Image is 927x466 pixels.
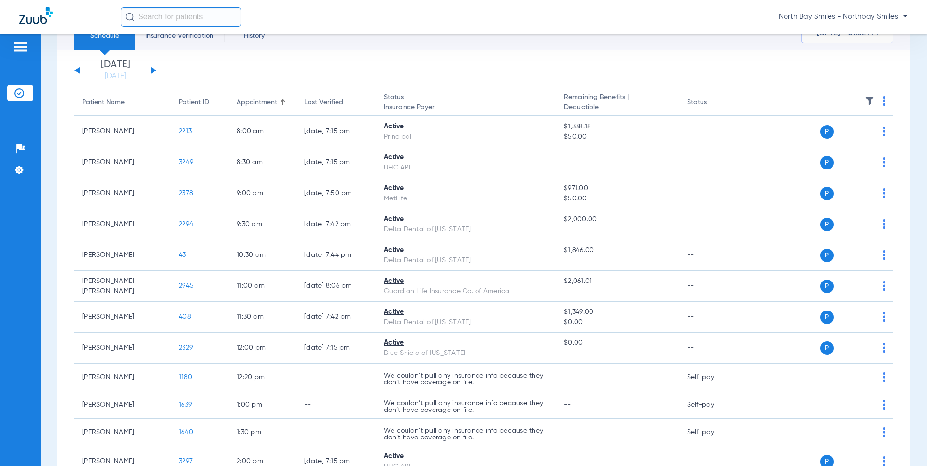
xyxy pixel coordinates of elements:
span: $1,846.00 [564,245,671,255]
td: 9:00 AM [229,178,296,209]
td: -- [679,116,744,147]
img: group-dot-blue.svg [883,400,885,410]
td: [PERSON_NAME] [74,240,171,271]
img: group-dot-blue.svg [883,312,885,322]
div: Guardian Life Insurance Co. of America [384,286,548,297]
span: P [820,249,834,262]
td: [PERSON_NAME] [74,391,171,419]
span: P [820,311,834,324]
td: -- [679,240,744,271]
span: $0.00 [564,317,671,327]
span: 3249 [179,159,193,166]
span: 1639 [179,401,192,408]
p: We couldn’t pull any insurance info because they don’t have coverage on file. [384,400,548,413]
img: Zuub Logo [19,7,53,24]
td: -- [679,209,744,240]
td: -- [296,364,376,391]
td: -- [679,271,744,302]
img: group-dot-blue.svg [883,157,885,167]
td: [PERSON_NAME] [74,364,171,391]
div: Active [384,276,548,286]
img: filter.svg [865,96,874,106]
td: -- [679,147,744,178]
th: Remaining Benefits | [556,89,679,116]
span: Insurance Payer [384,102,548,113]
span: Insurance Verification [142,31,217,41]
span: -- [564,255,671,266]
span: -- [564,401,571,408]
td: [DATE] 7:15 PM [296,116,376,147]
span: $2,061.01 [564,276,671,286]
td: -- [296,391,376,419]
span: P [820,341,834,355]
span: $1,349.00 [564,307,671,317]
td: [PERSON_NAME] [74,209,171,240]
td: [DATE] 7:15 PM [296,147,376,178]
div: Appointment [237,98,289,108]
div: MetLife [384,194,548,204]
td: [DATE] 7:15 PM [296,333,376,364]
span: 408 [179,313,191,320]
div: Delta Dental of [US_STATE] [384,225,548,235]
td: [DATE] 7:50 PM [296,178,376,209]
span: 2329 [179,344,193,351]
li: [DATE] [86,60,144,81]
div: Delta Dental of [US_STATE] [384,317,548,327]
div: Active [384,122,548,132]
td: -- [679,333,744,364]
span: P [820,156,834,169]
div: Blue Shield of [US_STATE] [384,348,548,358]
p: We couldn’t pull any insurance info because they don’t have coverage on file. [384,372,548,386]
span: P [820,187,834,200]
div: Patient Name [82,98,163,108]
td: [DATE] 7:44 PM [296,240,376,271]
div: Active [384,245,548,255]
td: 10:30 AM [229,240,296,271]
img: group-dot-blue.svg [883,219,885,229]
td: 1:00 PM [229,391,296,419]
td: Self-pay [679,391,744,419]
span: North Bay Smiles - Northbay Smiles [779,12,908,22]
span: -- [564,159,571,166]
img: group-dot-blue.svg [883,281,885,291]
span: 1640 [179,429,193,436]
img: group-dot-blue.svg [883,250,885,260]
img: group-dot-blue.svg [883,96,885,106]
span: 1180 [179,374,192,381]
span: P [820,125,834,139]
span: -- [564,348,671,358]
span: -- [564,225,671,235]
span: 3297 [179,458,193,465]
div: Patient Name [82,98,125,108]
input: Search for patients [121,7,241,27]
div: Active [384,338,548,348]
div: Patient ID [179,98,221,108]
a: [DATE] [86,71,144,81]
span: 43 [179,252,186,258]
td: [PERSON_NAME] [74,147,171,178]
div: Active [384,307,548,317]
td: 11:30 AM [229,302,296,333]
span: P [820,218,834,231]
span: P [820,280,834,293]
span: History [231,31,277,41]
span: -- [564,374,571,381]
span: $1,338.18 [564,122,671,132]
td: Self-pay [679,419,744,446]
span: Schedule [82,31,127,41]
span: -- [564,429,571,436]
span: $0.00 [564,338,671,348]
div: Patient ID [179,98,209,108]
img: group-dot-blue.svg [883,372,885,382]
td: [PERSON_NAME] [74,302,171,333]
span: $50.00 [564,194,671,204]
td: [PERSON_NAME] [PERSON_NAME] [74,271,171,302]
td: -- [296,419,376,446]
div: Chat Widget [879,420,927,466]
td: [DATE] 8:06 PM [296,271,376,302]
td: 1:30 PM [229,419,296,446]
span: 2945 [179,282,194,289]
div: Delta Dental of [US_STATE] [384,255,548,266]
td: [PERSON_NAME] [74,178,171,209]
td: 12:20 PM [229,364,296,391]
